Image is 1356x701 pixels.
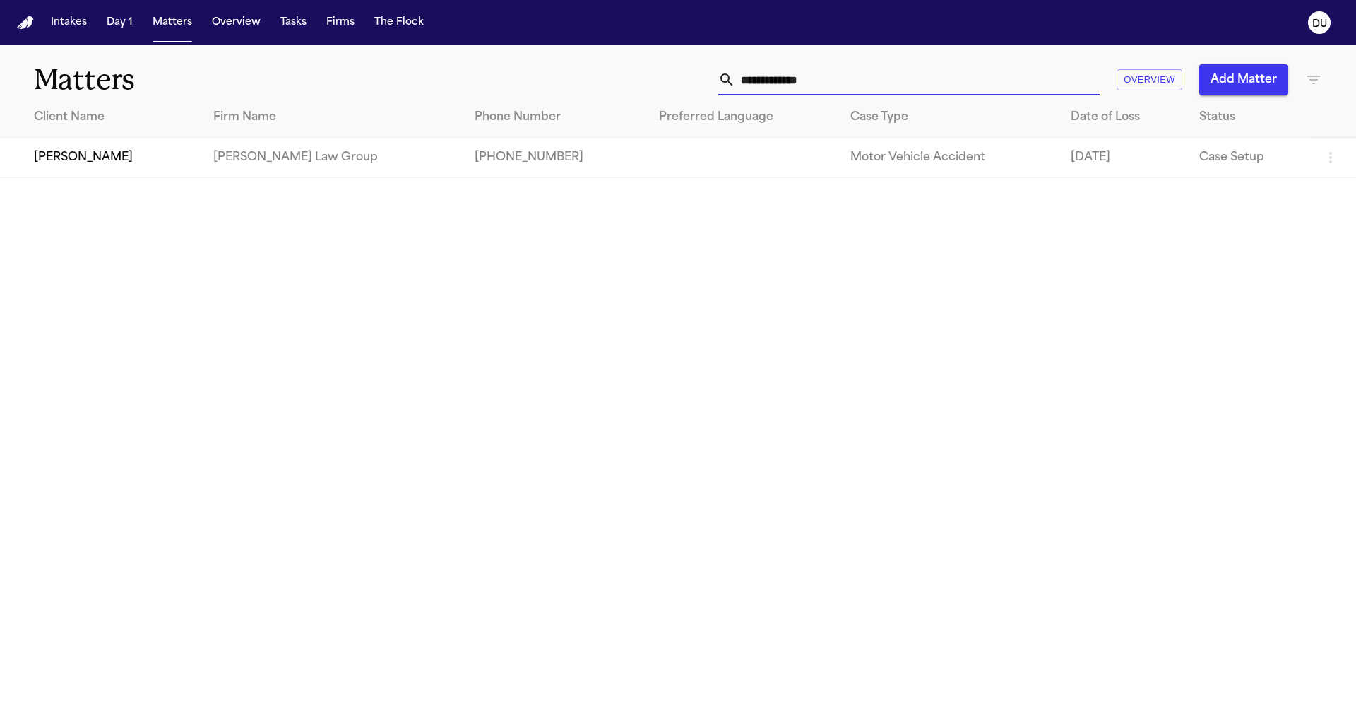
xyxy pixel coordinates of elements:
div: Phone Number [475,109,636,126]
div: Case Type [850,109,1048,126]
div: Preferred Language [659,109,828,126]
div: Date of Loss [1071,109,1177,126]
button: Overview [1117,69,1182,91]
button: Intakes [45,10,93,35]
button: Matters [147,10,198,35]
button: The Flock [369,10,429,35]
a: Home [17,16,34,30]
div: Status [1199,109,1299,126]
button: Tasks [275,10,312,35]
h1: Matters [34,62,409,98]
button: Add Matter [1199,64,1288,95]
td: [PHONE_NUMBER] [463,138,647,178]
img: Finch Logo [17,16,34,30]
button: Day 1 [101,10,138,35]
td: Case Setup [1188,138,1311,178]
td: [DATE] [1059,138,1188,178]
div: Client Name [34,109,191,126]
button: Overview [206,10,266,35]
td: Motor Vehicle Accident [839,138,1059,178]
td: [PERSON_NAME] Law Group [202,138,464,178]
button: Firms [321,10,360,35]
div: Firm Name [213,109,453,126]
